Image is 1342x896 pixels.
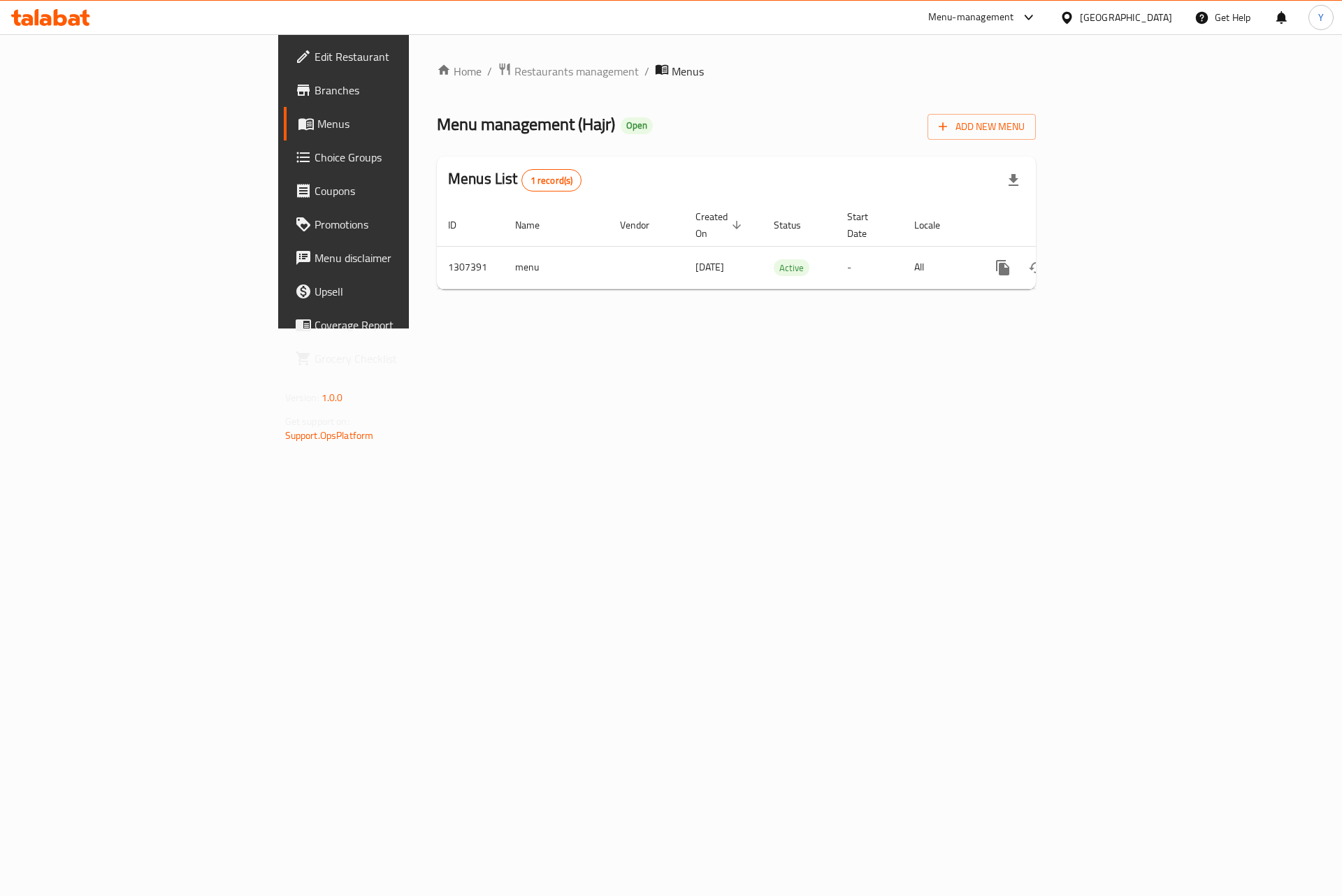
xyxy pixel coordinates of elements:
span: Coverage Report [315,317,491,333]
span: Get support on: [285,412,349,431]
button: more [986,251,1020,284]
span: Y [1318,10,1324,25]
h2: Menus List [448,168,582,192]
div: Export file [997,164,1030,197]
a: Branches [284,73,503,107]
a: Upsell [284,275,503,308]
span: Choice Groups [315,149,491,166]
span: Start Date [847,208,886,242]
a: Grocery Checklist [284,342,503,375]
a: Menus [284,107,503,140]
td: menu [504,246,609,289]
button: Change Status [1020,251,1053,284]
span: Promotions [315,216,491,233]
a: Coupons [284,174,503,208]
span: Menu management ( Hajr ) [437,108,615,140]
span: Locale [914,217,958,233]
span: Coupons [315,182,491,199]
span: Version: [285,389,319,407]
div: Menu-management [928,9,1014,26]
span: Edit Restaurant [315,48,491,65]
button: Add New Menu [928,114,1036,140]
span: Branches [315,82,491,99]
td: - [836,246,903,289]
span: Vendor [620,217,668,233]
span: Upsell [315,283,491,300]
span: Open [621,120,653,131]
span: Grocery Checklist [315,350,491,367]
table: enhanced table [437,204,1132,289]
span: 1 record(s) [522,174,582,187]
span: Menus [672,63,704,80]
a: Promotions [284,208,503,241]
th: Actions [975,204,1132,247]
div: Active [774,259,809,276]
span: Created On [695,208,746,242]
span: Menus [317,115,491,132]
span: ID [448,217,475,233]
span: [DATE] [695,258,724,276]
span: Status [774,217,819,233]
a: Coverage Report [284,308,503,342]
div: Total records count [521,169,582,192]
a: Choice Groups [284,140,503,174]
div: [GEOGRAPHIC_DATA] [1080,10,1172,25]
span: 1.0.0 [322,389,343,407]
span: Menu disclaimer [315,250,491,266]
div: Open [621,117,653,134]
a: Menu disclaimer [284,241,503,275]
a: Support.OpsPlatform [285,426,374,445]
span: Active [774,260,809,276]
a: Restaurants management [498,62,639,80]
li: / [644,63,649,80]
td: All [903,246,975,289]
span: Restaurants management [514,63,639,80]
a: Edit Restaurant [284,40,503,73]
span: Add New Menu [939,118,1025,136]
span: Name [515,217,558,233]
nav: breadcrumb [437,62,1036,80]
